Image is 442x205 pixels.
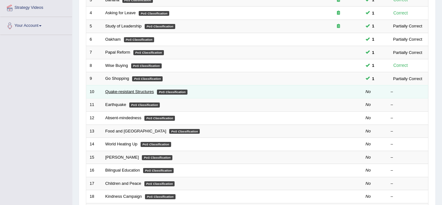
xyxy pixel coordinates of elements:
a: Kindness Campaign [105,194,142,199]
div: – [391,115,425,121]
td: 16 [86,164,102,177]
td: 11 [86,98,102,112]
em: No [366,155,371,160]
td: 17 [86,177,102,190]
div: – [391,102,425,108]
div: – [391,141,425,147]
em: PoS Classification [132,76,163,81]
div: – [391,167,425,173]
div: Partially Correct [391,75,425,82]
a: Wise Buying [105,63,128,68]
div: Partially Correct [391,36,425,43]
div: Exam occurring question [318,10,359,16]
a: Oakham [105,37,121,42]
div: Exam occurring question [318,23,359,29]
em: No [366,181,371,186]
div: – [391,194,425,200]
span: You can still take this question [370,10,377,16]
em: PoS Classification [139,11,169,16]
em: PoS Classification [144,116,175,121]
a: World Heating Up [105,142,137,146]
td: 12 [86,111,102,125]
a: Your Account [0,17,72,33]
a: Absent-mindedness [105,115,142,120]
em: No [366,89,371,94]
div: Partially Correct [391,23,425,29]
span: You can still take this question [370,23,377,29]
td: 18 [86,190,102,203]
a: Papal Reform [105,50,130,55]
td: 9 [86,72,102,85]
a: Food and [GEOGRAPHIC_DATA] [105,129,166,133]
a: [PERSON_NAME] [105,155,139,160]
a: Quake-resistant Structures [105,89,154,94]
em: PoS Classification [141,142,171,147]
em: No [366,102,371,107]
em: No [366,168,371,173]
td: 5 [86,20,102,33]
a: Earthquake [105,102,126,107]
a: Go Shopping [105,76,129,81]
a: Study of Leadership [105,24,142,28]
div: – [391,128,425,134]
em: PoS Classification [143,168,174,173]
td: 8 [86,59,102,72]
em: PoS Classification [169,129,200,134]
td: 7 [86,46,102,59]
span: You can still take this question [370,75,377,82]
span: You can still take this question [370,62,377,69]
em: No [366,115,371,120]
em: No [366,129,371,133]
div: – [391,89,425,95]
div: Correct [391,9,411,17]
em: No [366,142,371,146]
td: 14 [86,138,102,151]
em: PoS Classification [145,24,175,29]
em: PoS Classification [142,155,172,160]
em: PoS Classification [131,63,162,68]
div: – [391,181,425,187]
em: PoS Classification [144,181,175,186]
em: PoS Classification [129,102,160,108]
em: PoS Classification [157,90,187,95]
em: No [366,194,371,199]
div: – [391,155,425,161]
td: 13 [86,125,102,138]
div: Partially Correct [391,49,425,56]
td: 4 [86,7,102,20]
em: PoS Classification [124,37,154,42]
em: PoS Classification [133,50,164,55]
td: 15 [86,151,102,164]
span: You can still take this question [370,36,377,43]
td: 10 [86,85,102,98]
a: Bilingual Education [105,168,140,173]
em: PoS Classification [145,194,176,199]
span: You can still take this question [370,49,377,56]
td: 6 [86,33,102,46]
a: Children and Peace [105,181,141,186]
a: Asking for Leave [105,10,136,15]
div: Correct [391,62,411,69]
